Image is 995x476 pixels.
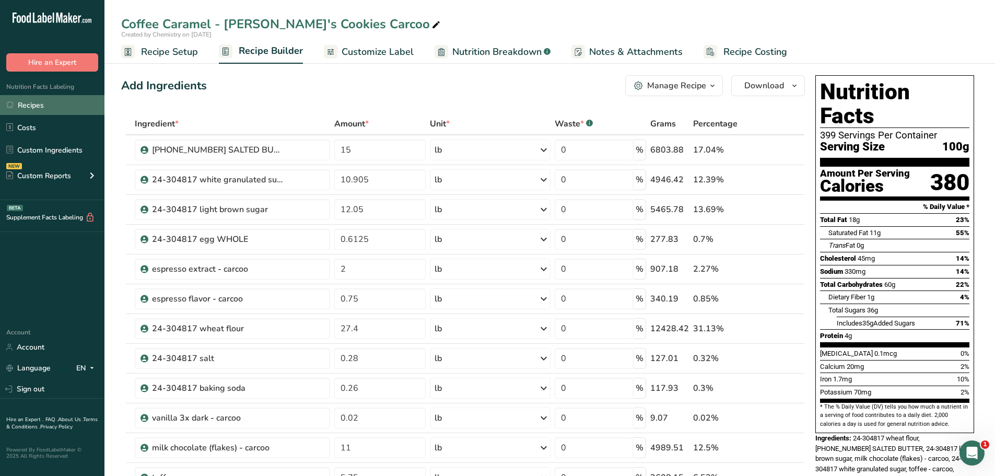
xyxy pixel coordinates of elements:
[820,130,969,141] div: 399 Servings Per Container
[6,416,98,431] a: Terms & Conditions .
[45,416,58,423] a: FAQ .
[845,332,852,340] span: 4g
[693,263,755,275] div: 2.27%
[435,233,442,246] div: lb
[650,203,689,216] div: 5465.78
[884,281,895,288] span: 60g
[837,319,915,327] span: Includes Added Sugars
[6,416,43,423] a: Hire an Expert .
[961,388,969,396] span: 2%
[828,241,846,249] i: Trans
[956,319,969,327] span: 71%
[650,352,689,365] div: 127.01
[435,352,442,365] div: lb
[820,141,885,154] span: Serving Size
[435,322,442,335] div: lb
[219,39,303,64] a: Recipe Builder
[815,434,851,442] span: Ingredients:
[820,179,910,194] div: Calories
[650,322,689,335] div: 12428.42
[857,241,864,249] span: 0g
[820,268,843,275] span: Sodium
[723,45,787,59] span: Recipe Costing
[693,118,738,130] span: Percentage
[435,40,551,64] a: Nutrition Breakdown
[589,45,683,59] span: Notes & Attachments
[870,229,881,237] span: 11g
[650,233,689,246] div: 277.83
[650,263,689,275] div: 907.18
[135,118,179,130] span: Ingredient
[820,375,832,383] span: Iron
[956,216,969,224] span: 23%
[334,118,369,130] span: Amount
[849,216,860,224] span: 18g
[650,118,676,130] span: Grams
[961,363,969,370] span: 2%
[820,201,969,213] section: % Daily Value *
[121,15,442,33] div: Coffee Caramel - [PERSON_NAME]'s Cookies Carcoo
[956,254,969,262] span: 14%
[693,412,755,424] div: 0.02%
[693,293,755,305] div: 0.85%
[820,403,969,428] section: * The % Daily Value (DV) tells you how much a nutrient in a serving of food contributes to a dail...
[693,233,755,246] div: 0.7%
[121,40,198,64] a: Recipe Setup
[555,118,593,130] div: Waste
[152,144,283,156] div: [PHONE_NUMBER] SALTED BUTTER
[435,442,442,454] div: lb
[152,203,283,216] div: 24-304817 light brown sugar
[571,40,683,64] a: Notes & Attachments
[828,229,868,237] span: Saturated Fat
[435,293,442,305] div: lb
[828,241,855,249] span: Fat
[650,144,689,156] div: 6803.88
[693,442,755,454] div: 12.5%
[867,306,878,314] span: 36g
[854,388,871,396] span: 70mg
[942,141,969,154] span: 100g
[693,382,755,394] div: 0.3%
[858,254,875,262] span: 45mg
[828,293,865,301] span: Dietary Fiber
[121,30,212,39] span: Created by Chemistry on [DATE]
[820,350,873,357] span: [MEDICAL_DATA]
[452,45,542,59] span: Nutrition Breakdown
[930,169,969,196] div: 380
[820,216,847,224] span: Total Fat
[152,322,283,335] div: 24-304817 wheat flour
[874,350,897,357] span: 0.1mcg
[820,80,969,128] h1: Nutrition Facts
[959,440,985,466] iframe: Intercom live chat
[6,447,98,459] div: Powered By FoodLabelMaker © 2025 All Rights Reserved
[820,332,843,340] span: Protein
[862,319,873,327] span: 35g
[152,352,283,365] div: 24-304817 salt
[731,75,805,96] button: Download
[981,440,989,449] span: 1
[6,359,51,377] a: Language
[435,263,442,275] div: lb
[956,281,969,288] span: 22%
[693,203,755,216] div: 13.69%
[152,293,283,305] div: espresso flavor - carcoo
[6,53,98,72] button: Hire an Expert
[704,40,787,64] a: Recipe Costing
[650,173,689,186] div: 4946.42
[650,382,689,394] div: 117.93
[435,382,442,394] div: lb
[650,293,689,305] div: 340.19
[435,144,442,156] div: lb
[76,362,98,375] div: EN
[152,442,283,454] div: milk chocolate (flakes) - carcoo
[6,170,71,181] div: Custom Reports
[650,412,689,424] div: 9.07
[820,254,856,262] span: Cholesterol
[435,412,442,424] div: lb
[152,173,283,186] div: 24-304817 white granulated sugar
[152,263,283,275] div: espresso extract - carcoo
[693,173,755,186] div: 12.39%
[121,77,207,95] div: Add Ingredients
[435,203,442,216] div: lb
[956,229,969,237] span: 55%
